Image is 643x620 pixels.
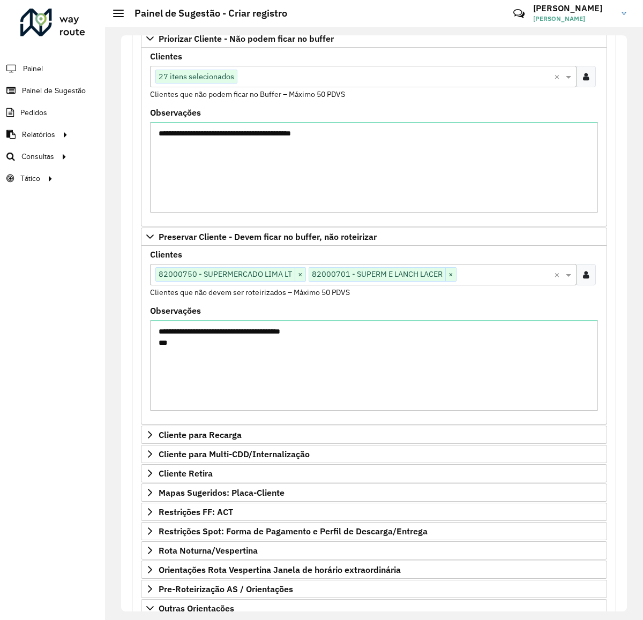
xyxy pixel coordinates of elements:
a: Restrições Spot: Forma de Pagamento e Perfil de Descarga/Entrega [141,522,607,540]
a: Rota Noturna/Vespertina [141,541,607,559]
h3: [PERSON_NAME] [533,3,614,13]
span: × [445,268,456,281]
a: Mapas Sugeridos: Placa-Cliente [141,483,607,502]
span: Priorizar Cliente - Não podem ficar no buffer [159,34,334,43]
span: 82000701 - SUPERM E LANCH LACER [309,268,445,281]
span: Outras Orientações [159,604,234,613]
span: Restrições Spot: Forma de Pagamento e Perfil de Descarga/Entrega [159,527,428,535]
a: Contato Rápido [507,2,530,25]
span: Preservar Cliente - Devem ficar no buffer, não roteirizar [159,232,377,241]
span: Restrições FF: ACT [159,508,233,516]
span: 82000750 - SUPERMERCADO LIMA LT [156,268,295,281]
span: Cliente para Recarga [159,430,242,439]
a: Restrições FF: ACT [141,503,607,521]
span: Cliente para Multi-CDD/Internalização [159,450,310,458]
span: [PERSON_NAME] [533,14,614,24]
span: Clear all [554,70,563,83]
a: Cliente para Multi-CDD/Internalização [141,445,607,463]
div: Priorizar Cliente - Não podem ficar no buffer [141,48,607,226]
span: Mapas Sugeridos: Placa-Cliente [159,488,285,497]
small: Clientes que não devem ser roteirizados – Máximo 50 PDVS [150,288,350,297]
span: Clear all [554,268,563,281]
label: Clientes [150,50,182,63]
span: Consultas [21,151,54,162]
label: Observações [150,106,201,119]
a: Cliente Retira [141,464,607,482]
span: Orientações Rota Vespertina Janela de horário extraordinária [159,565,401,574]
span: Cliente Retira [159,469,213,478]
span: × [295,268,305,281]
a: Pre-Roteirização AS / Orientações [141,580,607,598]
span: Rota Noturna/Vespertina [159,546,258,555]
label: Clientes [150,248,182,261]
a: Priorizar Cliente - Não podem ficar no buffer [141,29,607,48]
a: Cliente para Recarga [141,426,607,444]
h2: Painel de Sugestão - Criar registro [124,7,287,19]
span: Relatórios [22,129,55,140]
div: Preservar Cliente - Devem ficar no buffer, não roteirizar [141,246,607,425]
small: Clientes que não podem ficar no Buffer – Máximo 50 PDVS [150,89,345,99]
span: Pedidos [20,107,47,118]
span: Painel de Sugestão [22,85,86,96]
span: Tático [20,173,40,184]
span: 27 itens selecionados [156,70,237,83]
span: Painel [23,63,43,74]
span: Pre-Roteirização AS / Orientações [159,585,293,593]
a: Orientações Rota Vespertina Janela de horário extraordinária [141,561,607,579]
a: Outras Orientações [141,599,607,617]
label: Observações [150,304,201,317]
a: Preservar Cliente - Devem ficar no buffer, não roteirizar [141,228,607,246]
